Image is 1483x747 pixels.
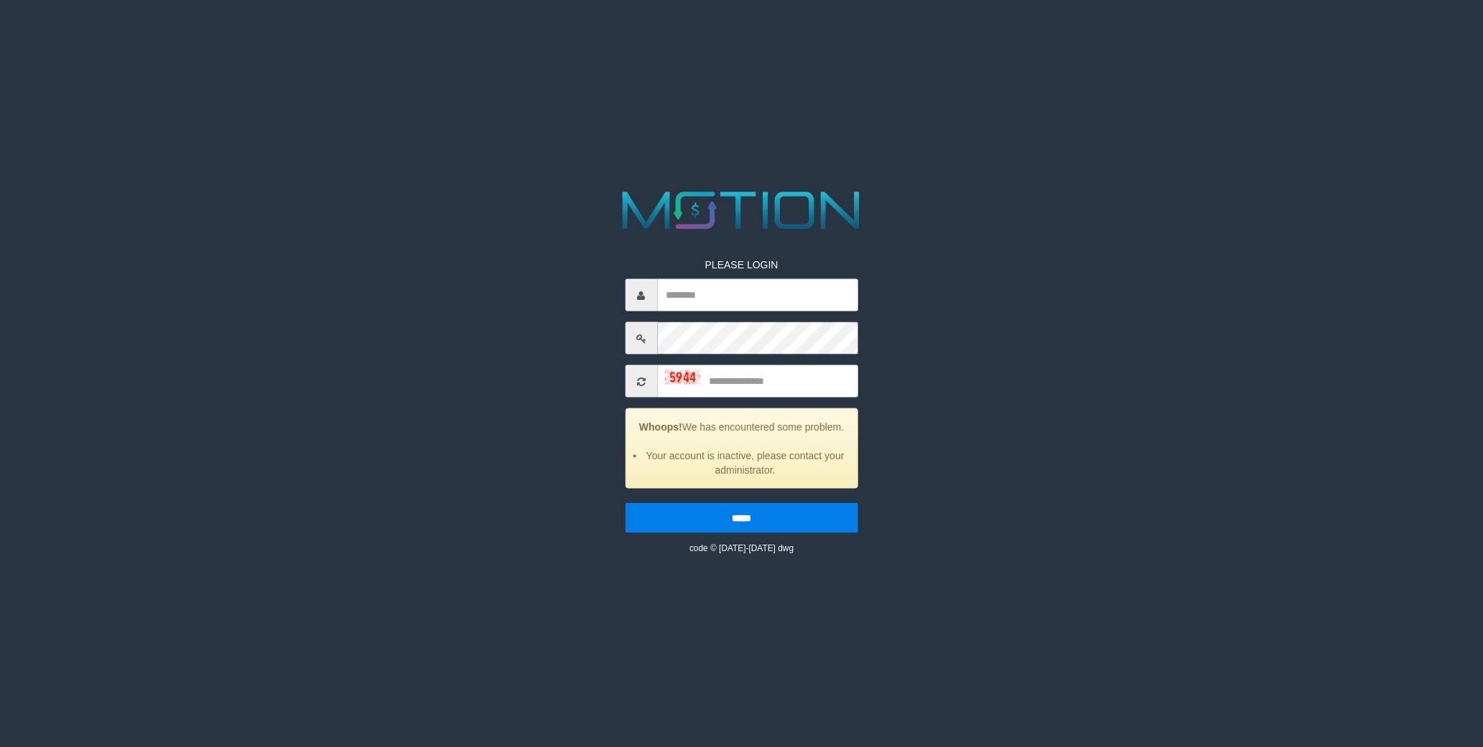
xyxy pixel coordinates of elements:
strong: Whoops! [639,421,682,433]
div: We has encountered some problem. [625,408,857,489]
img: MOTION_logo.png [612,185,871,236]
li: Your account is inactive, please contact your administrator. [643,448,846,477]
small: code © [DATE]-[DATE] dwg [689,543,794,553]
p: PLEASE LOGIN [625,258,857,272]
img: captcha [664,370,700,384]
